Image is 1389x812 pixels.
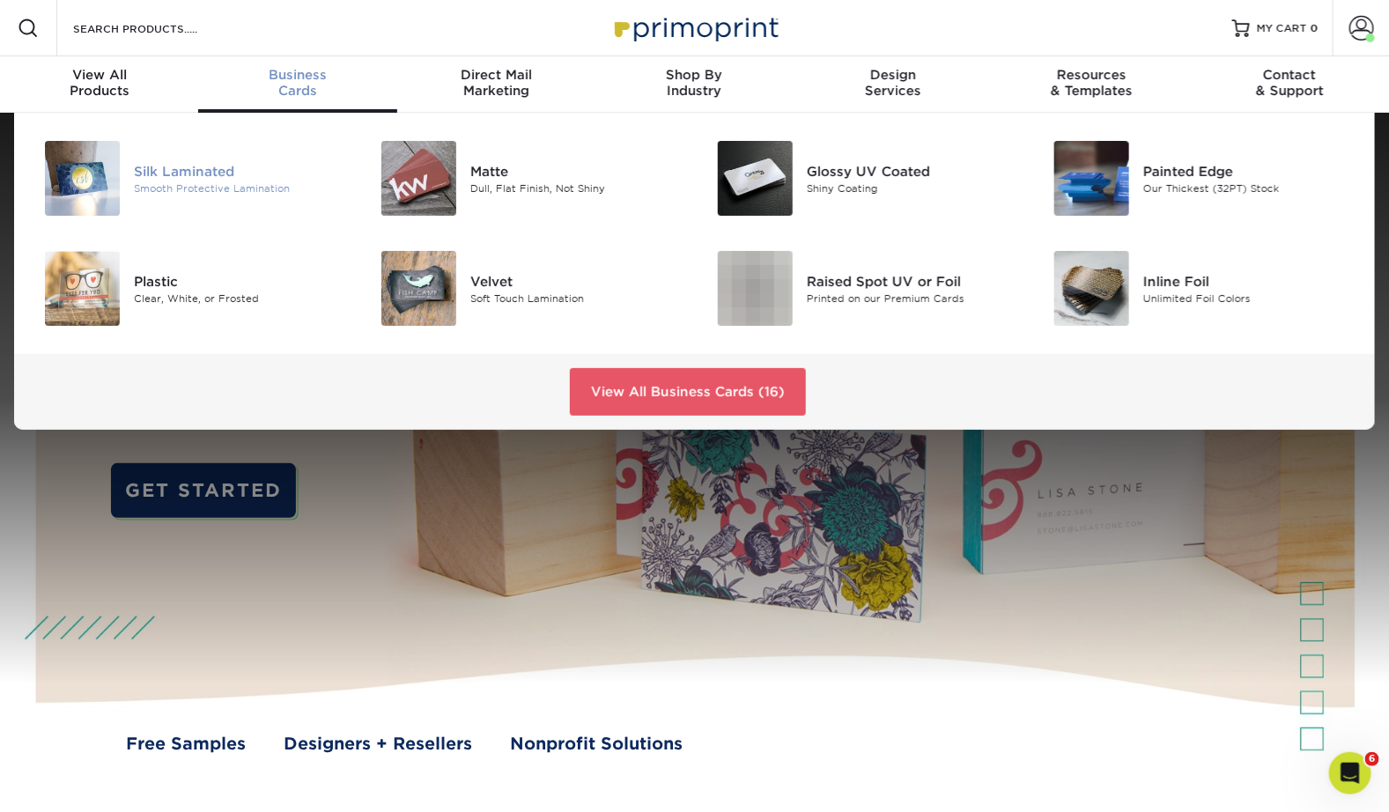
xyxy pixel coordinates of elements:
div: Marketing [397,67,595,99]
a: Silk Laminated Business Cards Silk Laminated Smooth Protective Lamination [35,134,345,223]
div: Unlimited Foil Colors [1143,291,1355,306]
div: Velvet [470,271,682,291]
div: Painted Edge [1143,161,1355,181]
span: Design [794,67,992,83]
a: Nonprofit Solutions [511,732,683,757]
span: Contact [1191,67,1389,83]
div: Shiny Coating [807,181,1018,196]
a: Painted Edge Business Cards Painted Edge Our Thickest (32PT) Stock [1044,134,1354,223]
img: Inline Foil Business Cards [1054,251,1129,326]
a: DesignServices [794,56,992,113]
div: & Templates [992,67,1190,99]
span: Direct Mail [397,67,595,83]
a: Designers + Resellers [284,732,472,757]
a: Glossy UV Coated Business Cards Glossy UV Coated Shiny Coating [708,134,1018,223]
div: Raised Spot UV or Foil [807,271,1018,291]
div: Glossy UV Coated [807,161,1018,181]
a: Contact& Support [1191,56,1389,113]
img: Silk Laminated Business Cards [45,141,120,216]
a: Velvet Business Cards Velvet Soft Touch Lamination [372,244,682,333]
a: View All Business Cards (16) [570,368,806,416]
div: Cards [198,67,396,99]
a: Free Samples [126,732,246,757]
div: & Support [1191,67,1389,99]
div: Inline Foil [1143,271,1355,291]
div: Matte [470,161,682,181]
input: SEARCH PRODUCTS..... [71,18,243,39]
img: Painted Edge Business Cards [1054,141,1129,216]
a: Plastic Business Cards Plastic Clear, White, or Frosted [35,244,345,333]
img: Plastic Business Cards [45,251,120,326]
div: Soft Touch Lamination [470,291,682,306]
span: Resources [992,67,1190,83]
span: Shop By [595,67,794,83]
iframe: Intercom live chat [1329,752,1371,794]
a: Matte Business Cards Matte Dull, Flat Finish, Not Shiny [372,134,682,223]
img: Glossy UV Coated Business Cards [718,141,793,216]
a: Shop ByIndustry [595,56,794,113]
div: Dull, Flat Finish, Not Shiny [470,181,682,196]
span: Business [198,67,396,83]
div: Services [794,67,992,99]
a: Inline Foil Business Cards Inline Foil Unlimited Foil Colors [1044,244,1354,333]
img: Raised Spot UV or Foil Business Cards [718,251,793,326]
a: Direct MailMarketing [397,56,595,113]
div: Silk Laminated [134,161,345,181]
div: Industry [595,67,794,99]
a: BusinessCards [198,56,396,113]
div: Plastic [134,271,345,291]
a: Resources& Templates [992,56,1190,113]
img: Velvet Business Cards [381,251,456,326]
img: Primoprint [607,9,783,47]
div: Smooth Protective Lamination [134,181,345,196]
span: MY CART [1257,21,1307,36]
div: Our Thickest (32PT) Stock [1143,181,1355,196]
a: Raised Spot UV or Foil Business Cards Raised Spot UV or Foil Printed on our Premium Cards [708,244,1018,333]
div: Printed on our Premium Cards [807,291,1018,306]
img: Matte Business Cards [381,141,456,216]
span: 6 [1365,752,1379,766]
span: 0 [1311,22,1319,34]
div: Clear, White, or Frosted [134,291,345,306]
